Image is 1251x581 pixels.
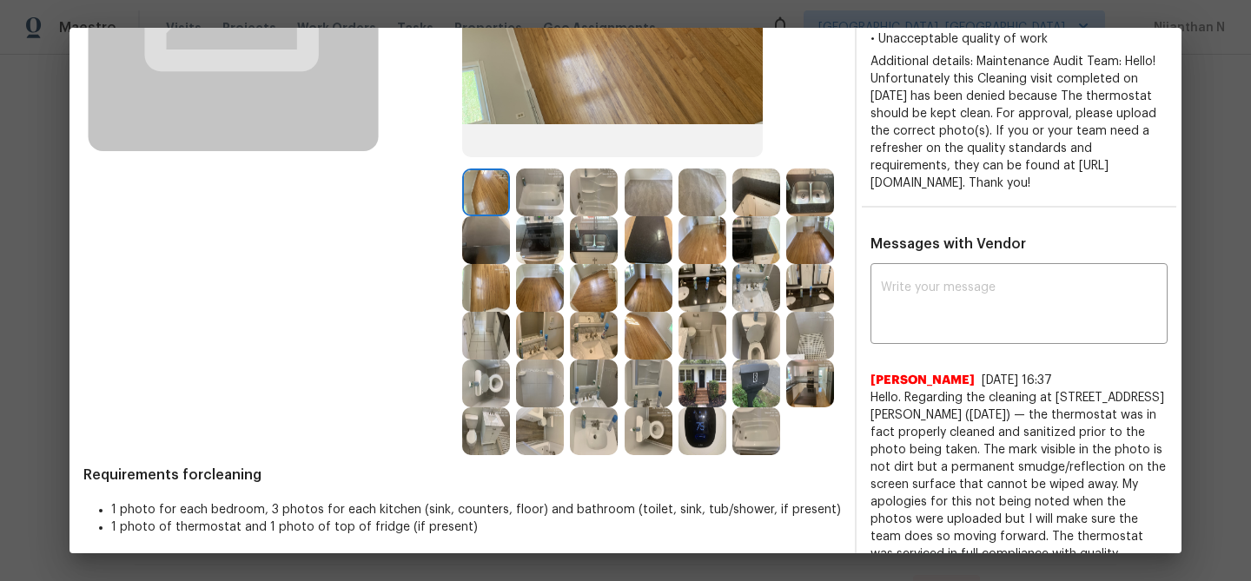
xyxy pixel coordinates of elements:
[870,56,1156,189] span: Additional details: Maintenance Audit Team: Hello! Unfortunately this Cleaning visit completed on...
[111,518,841,536] li: 1 photo of thermostat and 1 photo of top of fridge (if present)
[870,372,975,389] span: [PERSON_NAME]
[83,466,841,484] span: Requirements for cleaning
[111,501,841,518] li: 1 photo for each bedroom, 3 photos for each kitchen (sink, counters, floor) and bathroom (toilet,...
[870,237,1026,251] span: Messages with Vendor
[870,33,1048,45] span: • Unacceptable quality of work
[982,374,1052,386] span: [DATE] 16:37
